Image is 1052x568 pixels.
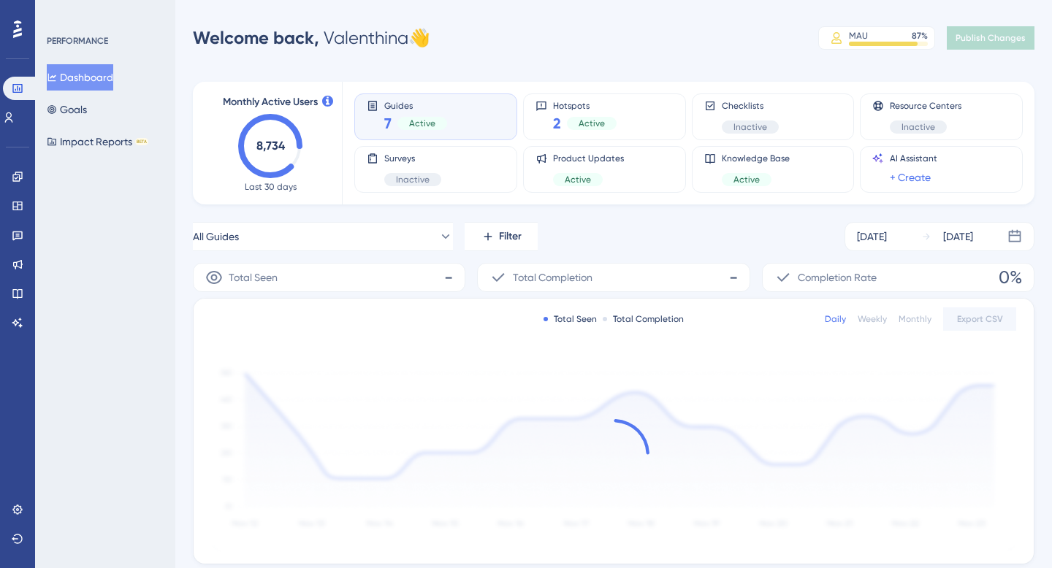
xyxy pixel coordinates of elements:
[722,153,790,164] span: Knowledge Base
[733,121,767,133] span: Inactive
[849,30,868,42] div: MAU
[47,64,113,91] button: Dashboard
[603,313,684,325] div: Total Completion
[47,35,108,47] div: PERFORMANCE
[912,30,928,42] div: 87 %
[943,307,1016,331] button: Export CSV
[733,174,760,185] span: Active
[899,313,931,325] div: Monthly
[193,27,319,48] span: Welcome back,
[223,93,318,111] span: Monthly Active Users
[553,100,617,110] span: Hotspots
[465,222,538,251] button: Filter
[579,118,605,129] span: Active
[193,228,239,245] span: All Guides
[943,228,973,245] div: [DATE]
[499,228,522,245] span: Filter
[553,153,624,164] span: Product Updates
[513,269,592,286] span: Total Completion
[409,118,435,129] span: Active
[47,96,87,123] button: Goals
[135,138,148,145] div: BETA
[902,121,935,133] span: Inactive
[396,174,430,185] span: Inactive
[722,100,779,112] span: Checklists
[193,26,430,50] div: Valenthina 👋
[544,313,597,325] div: Total Seen
[857,228,887,245] div: [DATE]
[256,139,286,153] text: 8,734
[858,313,887,325] div: Weekly
[384,153,441,164] span: Surveys
[384,113,392,134] span: 7
[825,313,846,325] div: Daily
[947,26,1034,50] button: Publish Changes
[957,313,1003,325] span: Export CSV
[729,266,738,289] span: -
[47,128,148,155] button: Impact ReportsBETA
[565,174,591,185] span: Active
[193,222,453,251] button: All Guides
[229,269,278,286] span: Total Seen
[890,100,961,112] span: Resource Centers
[444,266,453,289] span: -
[798,269,877,286] span: Completion Rate
[956,32,1026,44] span: Publish Changes
[890,153,937,164] span: AI Assistant
[999,266,1022,289] span: 0%
[890,169,931,186] a: + Create
[384,100,447,110] span: Guides
[245,181,297,193] span: Last 30 days
[553,113,561,134] span: 2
